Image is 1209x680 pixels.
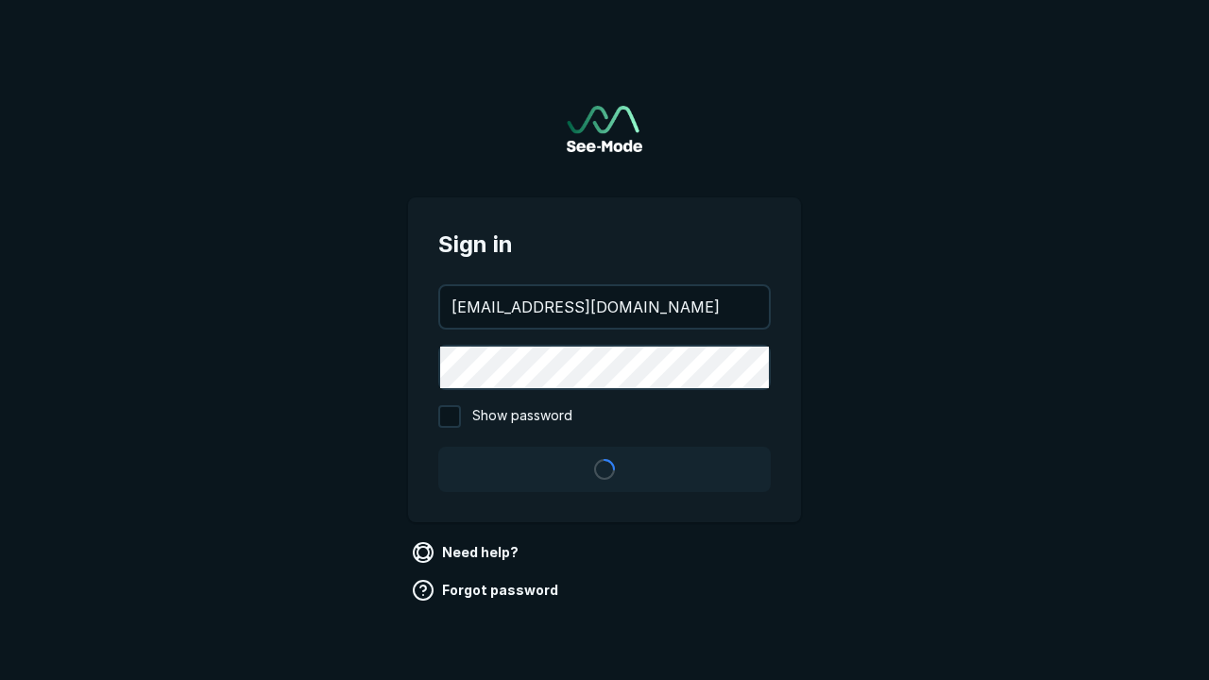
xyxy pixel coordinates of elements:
img: See-Mode Logo [567,106,642,152]
span: Sign in [438,228,771,262]
a: Need help? [408,537,526,568]
span: Show password [472,405,572,428]
a: Go to sign in [567,106,642,152]
input: your@email.com [440,286,769,328]
a: Forgot password [408,575,566,605]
